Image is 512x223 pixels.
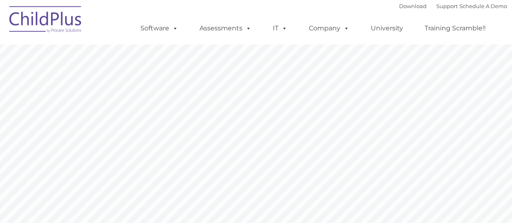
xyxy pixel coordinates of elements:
[399,3,507,9] font: |
[265,20,295,36] a: IT
[416,20,494,36] a: Training Scramble!!
[363,20,411,36] a: University
[191,20,259,36] a: Assessments
[399,3,427,9] a: Download
[132,20,186,36] a: Software
[436,3,458,9] a: Support
[5,0,86,41] img: ChildPlus by Procare Solutions
[459,3,507,9] a: Schedule A Demo
[301,20,357,36] a: Company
